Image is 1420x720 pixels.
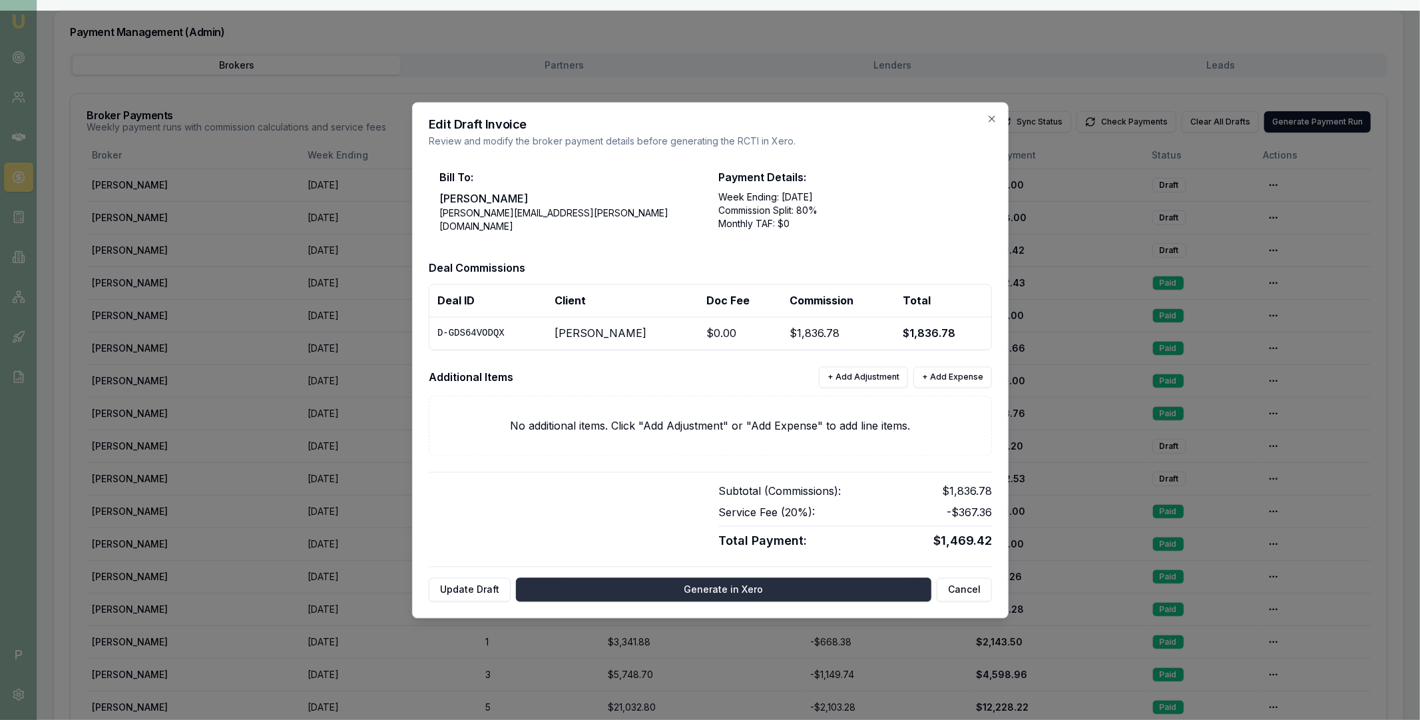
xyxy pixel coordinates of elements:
[933,532,992,550] span: $1,469.42
[429,119,992,131] h2: Edit Draft Invoice
[698,284,782,317] th: Doc Fee
[429,369,513,385] h3: Additional Items
[718,504,815,520] span: Service Fee ( 20 %):
[718,532,807,550] span: Total Payment:
[439,206,702,233] p: [PERSON_NAME][EMAIL_ADDRESS][PERSON_NAME][DOMAIN_NAME]
[698,317,782,350] td: $0.00
[429,577,511,601] button: Update Draft
[429,317,547,350] td: D-GDS64VODQX
[718,483,841,499] span: Subtotal (Commissions):
[937,577,992,601] button: Cancel
[894,284,991,317] th: Total
[718,217,981,230] p: Monthly TAF: $ 0
[429,396,992,456] div: No additional items. Click "Add Adjustment" or "Add Expense" to add line items.
[782,317,894,350] td: $1,836.78
[913,366,992,388] button: + Add Expense
[546,317,698,350] td: [PERSON_NAME]
[429,135,992,148] p: Review and modify the broker payment details before generating the RCTI in Xero.
[894,317,991,350] td: $1,836.78
[718,190,981,204] p: Week Ending: [DATE]
[782,284,894,317] th: Commission
[546,284,698,317] th: Client
[429,284,547,317] th: Deal ID
[429,260,992,276] h3: Deal Commissions
[718,169,981,185] h3: Payment Details:
[439,169,702,185] h3: Bill To:
[439,190,702,206] p: [PERSON_NAME]
[516,577,931,601] button: Generate in Xero
[947,504,992,520] span: - $367.36
[942,483,992,499] span: $1,836.78
[718,204,981,217] p: Commission Split: 80 %
[819,366,908,388] button: + Add Adjustment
